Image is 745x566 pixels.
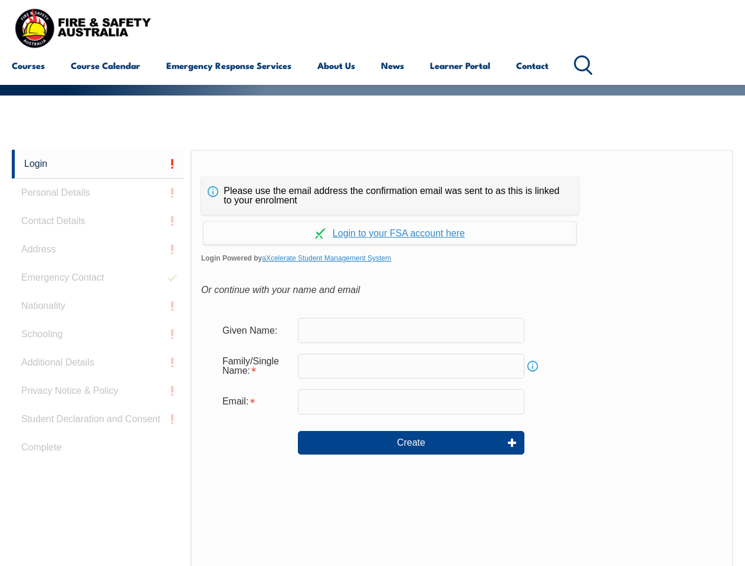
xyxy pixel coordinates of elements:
[262,254,391,262] a: aXcelerate Student Management System
[524,358,541,374] a: Info
[317,51,355,80] a: About Us
[315,228,326,239] img: Log in withaxcelerate
[201,281,723,299] div: Or continue with your name and email
[213,350,298,382] div: Family/Single Name is required.
[166,51,291,80] a: Emergency Response Services
[12,51,45,80] a: Courses
[201,177,579,215] div: Please use the email address the confirmation email was sent to as this is linked to your enrolment
[12,150,184,179] a: Login
[516,51,549,80] a: Contact
[430,51,490,80] a: Learner Portal
[213,319,298,341] div: Given Name:
[298,431,524,455] button: Create
[213,390,298,413] div: Email is required.
[71,51,140,80] a: Course Calendar
[201,249,723,267] span: Login Powered by
[381,51,404,80] a: News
